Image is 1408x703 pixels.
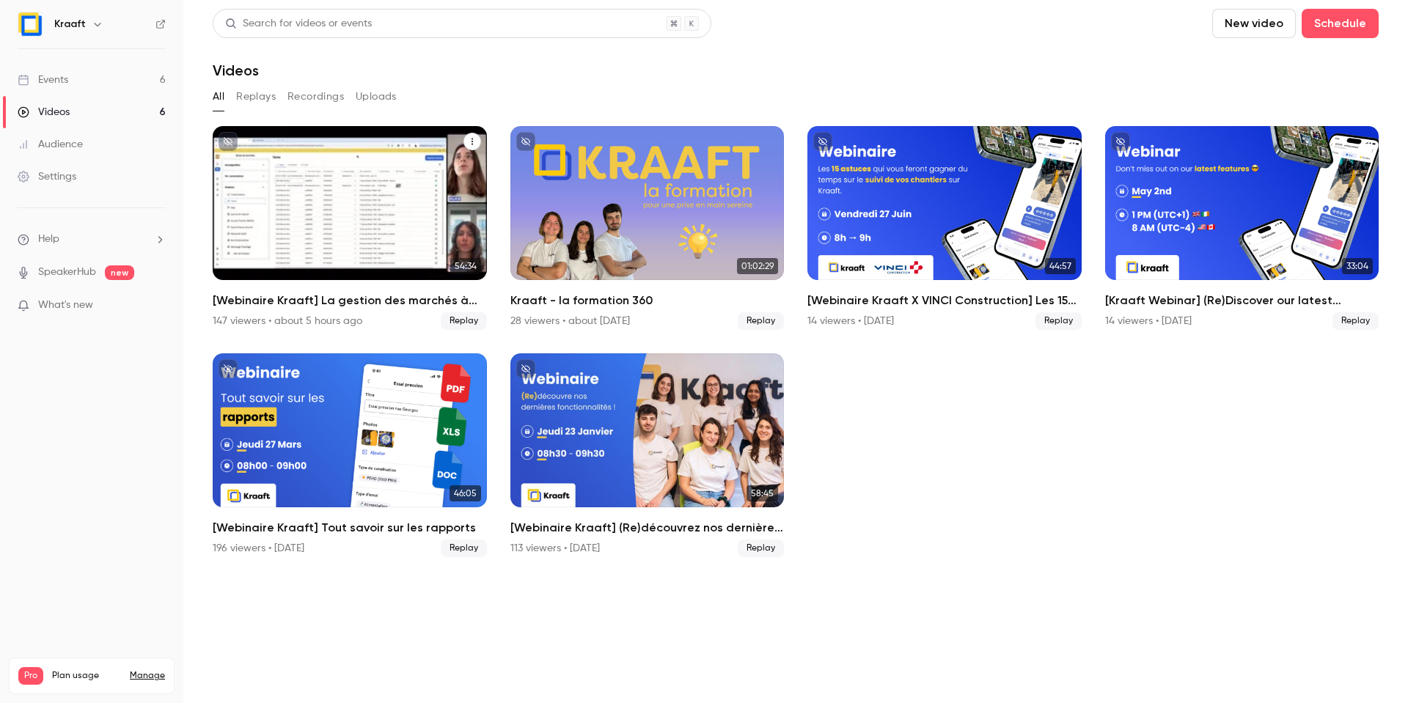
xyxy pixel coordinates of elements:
[807,314,894,328] div: 14 viewers • [DATE]
[510,353,785,557] a: 58:45[Webinaire Kraaft] (Re)découvrez nos dernières fonctionnalités113 viewers • [DATE]Replay
[1035,312,1082,330] span: Replay
[1332,312,1379,330] span: Replay
[510,126,785,330] li: Kraaft - la formation 360
[18,105,70,119] div: Videos
[18,137,83,152] div: Audience
[213,85,224,108] button: All
[738,312,784,330] span: Replay
[510,126,785,330] a: 01:02:29Kraaft - la formation 36028 viewers • about [DATE]Replay
[516,359,535,378] button: unpublished
[213,62,259,79] h1: Videos
[450,485,481,501] span: 46:05
[105,265,134,280] span: new
[213,126,487,330] a: 54:34[Webinaire Kraaft] La gestion des marchés à bons de commande et des petites interventions147...
[213,541,304,556] div: 196 viewers • [DATE]
[54,17,86,32] h6: Kraaft
[1302,9,1379,38] button: Schedule
[1111,132,1130,151] button: unpublished
[450,258,481,274] span: 54:34
[213,353,487,557] a: 46:05[Webinaire Kraaft] Tout savoir sur les rapports196 viewers • [DATE]Replay
[1342,258,1373,274] span: 33:04
[38,265,96,280] a: SpeakerHub
[213,314,362,328] div: 147 viewers • about 5 hours ago
[219,132,238,151] button: unpublished
[747,485,778,501] span: 58:45
[510,292,785,309] h2: Kraaft - la formation 360
[148,299,166,312] iframe: Noticeable Trigger
[1212,9,1296,38] button: New video
[1105,292,1379,309] h2: [Kraaft Webinar] (Re)Discover our latest features
[510,353,785,557] li: [Webinaire Kraaft] (Re)découvrez nos dernières fonctionnalités
[441,540,487,557] span: Replay
[18,169,76,184] div: Settings
[807,292,1082,309] h2: [Webinaire Kraaft X VINCI Construction] Les 15 astuces qui vous feront gagner du temps sur le sui...
[516,132,535,151] button: unpublished
[213,9,1379,694] section: Videos
[18,232,166,247] li: help-dropdown-opener
[213,292,487,309] h2: [Webinaire Kraaft] La gestion des marchés à bons de commande et des petites interventions
[287,85,344,108] button: Recordings
[213,126,487,330] li: [Webinaire Kraaft] La gestion des marchés à bons de commande et des petites interventions
[441,312,487,330] span: Replay
[356,85,397,108] button: Uploads
[1105,314,1192,328] div: 14 viewers • [DATE]
[807,126,1082,330] a: 44:57[Webinaire Kraaft X VINCI Construction] Les 15 astuces qui vous feront gagner du temps sur l...
[1105,126,1379,330] li: [Kraaft Webinar] (Re)Discover our latest features
[38,232,59,247] span: Help
[18,73,68,87] div: Events
[510,519,785,537] h2: [Webinaire Kraaft] (Re)découvrez nos dernières fonctionnalités
[1045,258,1076,274] span: 44:57
[813,132,832,151] button: unpublished
[738,540,784,557] span: Replay
[225,16,372,32] div: Search for videos or events
[52,670,121,682] span: Plan usage
[807,126,1082,330] li: [Webinaire Kraaft X VINCI Construction] Les 15 astuces qui vous feront gagner du temps sur le sui...
[213,353,487,557] li: [Webinaire Kraaft] Tout savoir sur les rapports
[213,519,487,537] h2: [Webinaire Kraaft] Tout savoir sur les rapports
[1105,126,1379,330] a: 33:04[Kraaft Webinar] (Re)Discover our latest features14 viewers • [DATE]Replay
[18,667,43,685] span: Pro
[236,85,276,108] button: Replays
[38,298,93,313] span: What's new
[130,670,165,682] a: Manage
[213,126,1379,557] ul: Videos
[737,258,778,274] span: 01:02:29
[510,314,630,328] div: 28 viewers • about [DATE]
[510,541,600,556] div: 113 viewers • [DATE]
[18,12,42,36] img: Kraaft
[219,359,238,378] button: unpublished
